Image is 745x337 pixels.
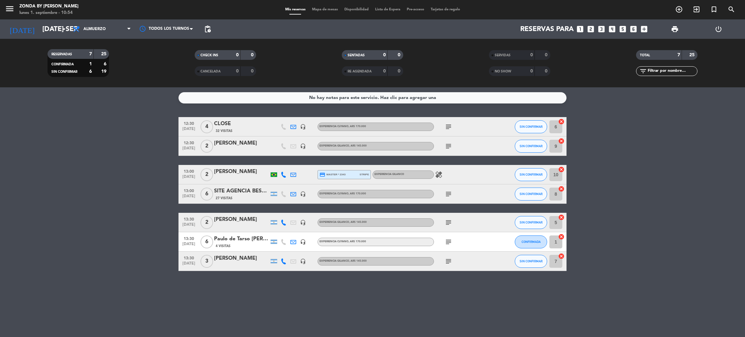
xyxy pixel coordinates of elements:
i: cancel [558,234,565,240]
i: headset_mic [300,143,306,149]
span: , ARS 145.000 [349,260,367,262]
div: [PERSON_NAME] [214,139,269,147]
span: EXPERIENCIA GILANCO [319,145,367,147]
button: SIN CONFIRMAR [515,188,547,201]
span: 32 Visitas [216,128,232,134]
span: [DATE] [181,223,197,230]
strong: 19 [101,69,108,74]
span: print [671,25,679,33]
i: turned_in_not [710,5,718,13]
i: credit_card [319,172,325,178]
i: looks_two [587,25,595,33]
div: Paulo de Tarso [PERSON_NAME] [PERSON_NAME] [214,235,269,243]
strong: 0 [530,53,533,57]
button: SIN CONFIRMAR [515,255,547,268]
button: SIN CONFIRMAR [515,168,547,181]
span: CONFIRMADA [51,63,74,66]
span: TOTAL [640,54,650,57]
span: 13:30 [181,254,197,261]
i: cancel [558,214,565,221]
span: [DATE] [181,146,197,154]
span: EXPERIENCIA CUYANO [319,192,366,195]
i: subject [445,142,452,150]
input: Filtrar por nombre... [647,68,697,75]
strong: 0 [383,69,386,73]
strong: 0 [251,53,255,57]
strong: 6 [89,69,92,74]
strong: 0 [398,53,402,57]
span: SIN CONFIRMAR [520,192,543,196]
span: SIN CONFIRMAR [520,144,543,148]
span: RESERVADAS [51,53,72,56]
i: healing [435,171,443,179]
span: SIN CONFIRMAR [520,173,543,176]
span: SENTADAS [348,54,365,57]
span: SERVIDAS [495,54,511,57]
div: LOG OUT [696,19,740,39]
i: cancel [558,118,565,125]
i: headset_mic [300,258,306,264]
i: headset_mic [300,220,306,225]
span: [DATE] [181,242,197,249]
i: menu [5,4,15,14]
strong: 25 [101,52,108,56]
div: CLOSE [214,120,269,128]
strong: 7 [677,53,680,57]
div: SITE AGENCIA BESPOKE [214,187,269,195]
span: 2 [200,216,213,229]
i: cancel [558,253,565,259]
span: Reservas para [520,25,574,33]
span: , ARS 145.000 [349,145,367,147]
i: subject [445,257,452,265]
span: 3 [200,255,213,268]
span: RE AGENDADA [348,70,372,73]
strong: 0 [251,69,255,73]
i: subject [445,190,452,198]
span: SIN CONFIRMAR [520,259,543,263]
button: SIN CONFIRMAR [515,120,547,133]
span: 27 Visitas [216,196,232,201]
div: lunes 1. septiembre - 10:54 [19,10,79,16]
span: Disponibilidad [341,8,372,11]
span: EXPERIENCIA GILANCO [319,260,367,262]
span: 4 [200,120,213,133]
button: menu [5,4,15,16]
span: SIN CONFIRMAR [51,70,77,73]
i: subject [445,219,452,226]
div: [PERSON_NAME] [214,254,269,263]
i: cancel [558,166,565,173]
strong: 0 [236,53,239,57]
strong: 0 [545,69,549,73]
span: 12:30 [181,139,197,146]
span: 13:00 [181,167,197,175]
span: , ARS 170.000 [349,192,366,195]
span: Almuerzo [83,27,106,31]
span: 6 [200,235,213,248]
i: subject [445,123,452,131]
i: looks_3 [597,25,606,33]
span: [DATE] [181,127,197,134]
span: [DATE] [181,261,197,269]
span: 2 [200,168,213,181]
div: No hay notas para este servicio. Haz clic para agregar una [309,94,436,102]
span: EXPERIENCIA CUYANO [319,240,366,243]
span: master * 2343 [319,172,346,178]
span: Mapa de mesas [309,8,341,11]
span: 13:30 [181,215,197,223]
strong: 0 [236,69,239,73]
strong: 0 [398,69,402,73]
span: 6 [200,188,213,201]
i: looks_one [576,25,584,33]
span: CONFIRMADA [522,240,541,244]
i: looks_6 [629,25,638,33]
strong: 7 [89,52,92,56]
span: , ARS 170.000 [349,125,366,128]
i: looks_4 [608,25,616,33]
span: 12:30 [181,119,197,127]
span: CHECK INS [200,54,218,57]
span: EXPERIENCIA GILANCO [319,221,367,223]
span: SIN CONFIRMAR [520,125,543,128]
i: add_circle_outline [675,5,683,13]
i: add_box [640,25,648,33]
i: [DATE] [5,22,39,36]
